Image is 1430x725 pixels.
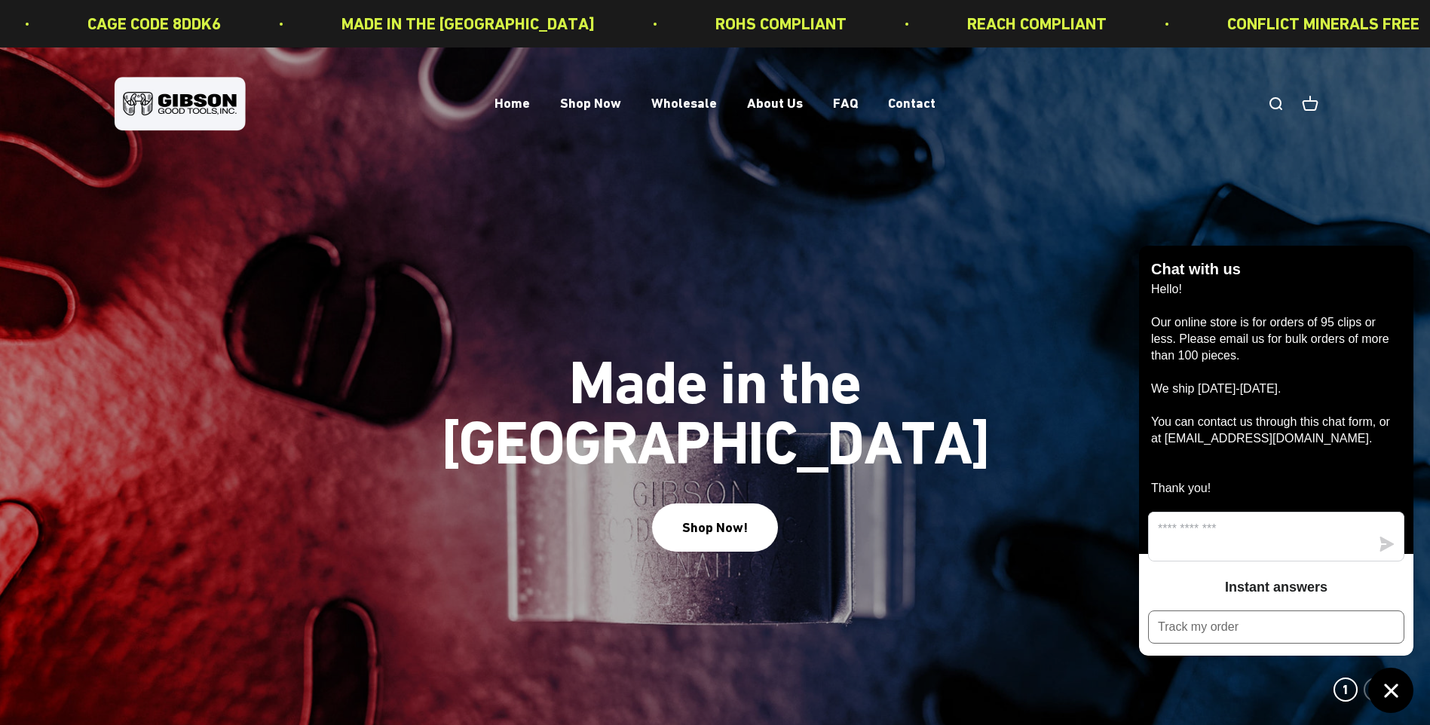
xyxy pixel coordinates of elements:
a: Home [495,96,530,112]
p: CONFLICT MINERALS FREE [1220,11,1413,37]
a: Contact [888,96,935,112]
p: REACH COMPLIANT [960,11,1100,37]
a: About Us [747,96,803,112]
a: Shop Now [560,96,621,112]
a: FAQ [833,96,858,112]
p: MADE IN THE [GEOGRAPHIC_DATA] [335,11,588,37]
button: Shop Now! [652,503,778,551]
split-lines: Made in the [GEOGRAPHIC_DATA] [421,408,1009,478]
a: Wholesale [651,96,717,112]
p: ROHS COMPLIANT [709,11,840,37]
inbox-online-store-chat: Shopify online store chat [1135,246,1418,713]
p: CAGE CODE 8DDK6 [81,11,214,37]
div: Shop Now! [682,517,748,539]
